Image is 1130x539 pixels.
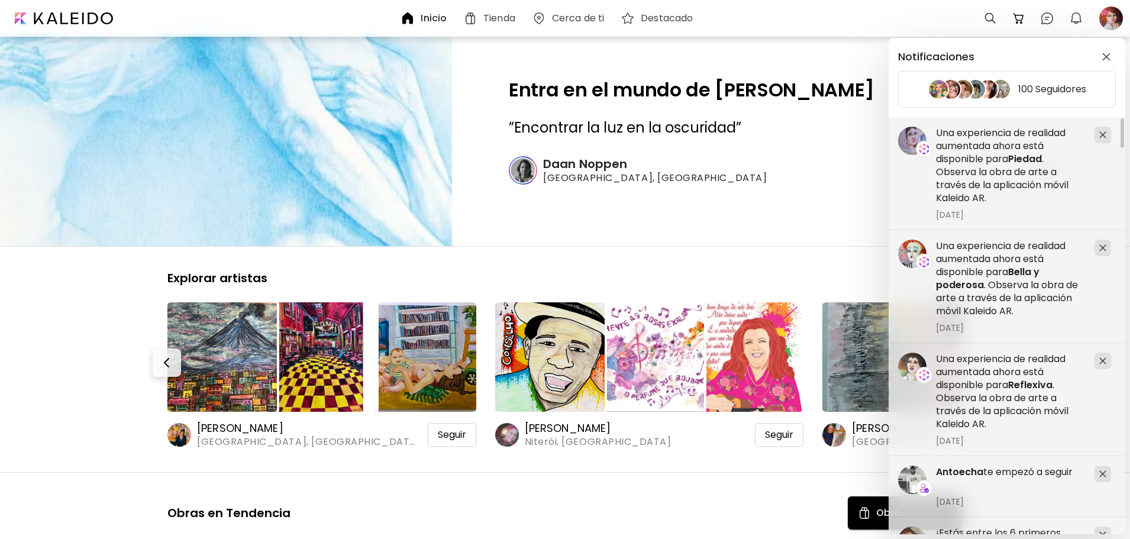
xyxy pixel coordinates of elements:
[936,209,1085,220] span: [DATE]
[936,465,983,479] span: Antoecha
[936,240,1085,318] h5: Una experiencia de realidad aumentada ahora está disponible para . Observa la obra de arte a trav...
[1008,152,1042,166] span: Piedad
[898,51,974,63] h5: Notificaciones
[936,353,1085,431] h5: Una experiencia de realidad aumentada ahora está disponible para . Observa la obra de arte a trav...
[936,435,1085,446] span: [DATE]
[936,496,1085,507] span: [DATE]
[936,466,1085,479] h5: te empezó a seguir
[1018,83,1086,95] h5: 100 Seguidores
[1102,53,1110,61] img: closeButton
[936,127,1085,205] h5: Una experiencia de realidad aumentada ahora está disponible para . Observa la obra de arte a trav...
[936,265,1039,292] span: Bella y poderosa
[1008,378,1052,392] span: Reflexiva
[1097,47,1116,66] button: closeButton
[936,322,1085,333] span: [DATE]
